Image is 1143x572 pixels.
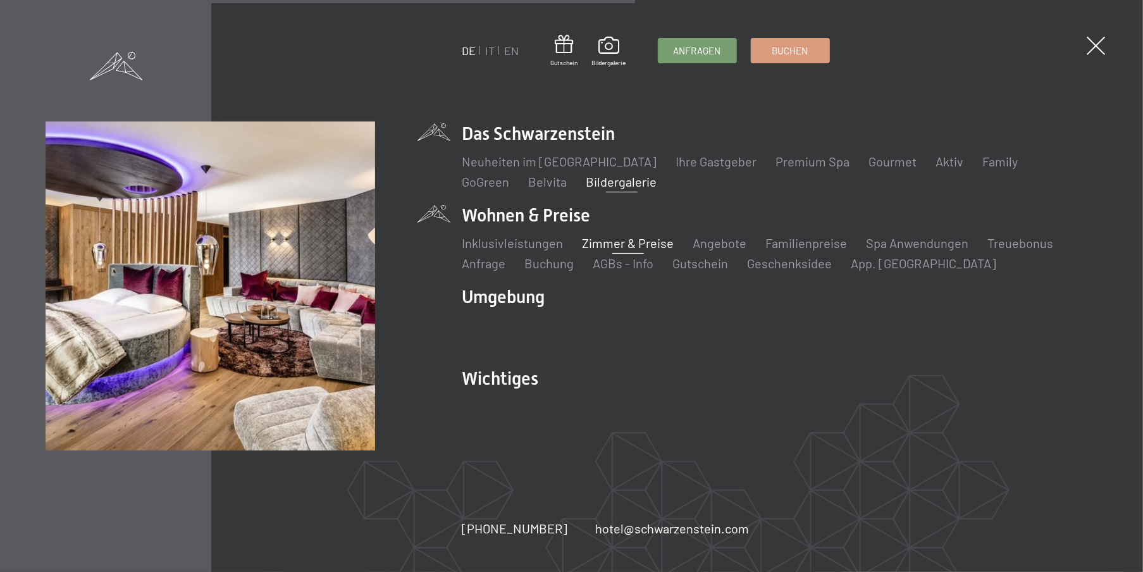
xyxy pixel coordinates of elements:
a: Geschenksidee [748,256,832,271]
a: Ihre Gastgeber [676,154,757,169]
a: IT [486,44,495,58]
span: Anfragen [674,44,721,58]
a: Inklusivleistungen [462,235,564,251]
a: Premium Spa [776,154,850,169]
span: Bildergalerie [592,58,626,67]
a: hotel@schwarzenstein.com [596,519,750,537]
a: Buchung [525,256,574,271]
a: Angebote [693,235,747,251]
a: Spa Anwendungen [867,235,969,251]
a: Zimmer & Preise [583,235,674,251]
a: Anfrage [462,256,506,271]
a: Anfragen [658,39,736,63]
a: Gourmet [869,154,917,169]
a: Family [983,154,1018,169]
a: EN [505,44,519,58]
a: Familienpreise [766,235,848,251]
a: Gutschein [673,256,729,271]
span: [PHONE_NUMBER] [462,521,568,536]
a: AGBs - Info [593,256,654,271]
a: Aktiv [936,154,964,169]
a: Bildergalerie [586,174,657,189]
a: Treuebonus [988,235,1054,251]
a: Belvita [529,174,567,189]
a: Neuheiten im [GEOGRAPHIC_DATA] [462,154,657,169]
span: Buchen [772,44,808,58]
a: DE [462,44,476,58]
a: Gutschein [551,35,578,67]
a: GoGreen [462,174,510,189]
a: Buchen [751,39,829,63]
a: App. [GEOGRAPHIC_DATA] [851,256,997,271]
a: [PHONE_NUMBER] [462,519,568,537]
a: Bildergalerie [592,37,626,67]
span: Gutschein [551,58,578,67]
